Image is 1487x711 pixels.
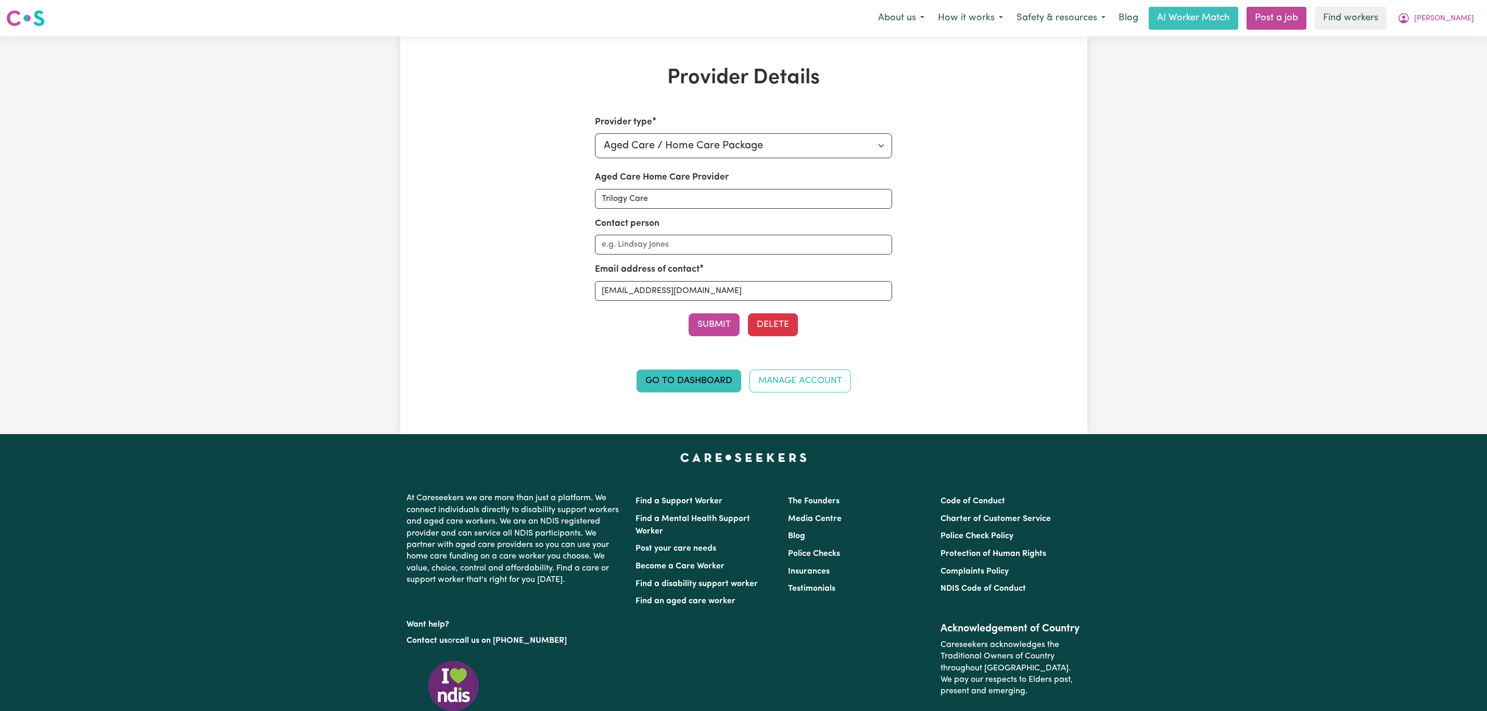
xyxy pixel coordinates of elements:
a: Become a Care Worker [636,562,725,570]
button: Delete [748,313,798,336]
a: Police Checks [788,550,840,558]
p: At Careseekers we are more than just a platform. We connect individuals directly to disability su... [406,488,623,590]
a: Contact us [406,637,448,645]
p: or [406,631,623,651]
a: Protection of Human Rights [941,550,1046,558]
button: Submit [689,313,740,336]
p: Want help? [406,615,623,630]
a: Blog [1112,7,1145,30]
a: Find workers [1315,7,1387,30]
a: Charter of Customer Service [941,515,1051,523]
a: call us on [PHONE_NUMBER] [455,637,567,645]
h1: Provider Details [521,66,967,91]
a: Find a Mental Health Support Worker [636,515,750,536]
button: About us [871,7,931,29]
input: e.g. Organisation X Ltd. [595,189,892,209]
label: Aged Care Home Care Provider [595,171,729,184]
a: Go to Dashboard [637,370,741,392]
h2: Acknowledgement of Country [941,623,1081,635]
a: Find a Support Worker [636,497,722,505]
a: Complaints Policy [941,567,1009,576]
a: Insurances [788,567,830,576]
img: Careseekers logo [6,9,45,28]
a: Media Centre [788,515,842,523]
a: Find a disability support worker [636,580,758,588]
a: Police Check Policy [941,532,1013,540]
a: Testimonials [788,585,835,593]
button: Safety & resources [1010,7,1112,29]
p: Careseekers acknowledges the Traditional Owners of Country throughout [GEOGRAPHIC_DATA]. We pay o... [941,635,1081,702]
a: Post your care needs [636,544,716,553]
a: Careseekers logo [6,6,45,30]
a: Blog [788,532,805,540]
label: Contact person [595,217,659,231]
label: Provider type [595,116,652,129]
a: Code of Conduct [941,497,1005,505]
a: Post a job [1247,7,1306,30]
a: AI Worker Match [1149,7,1238,30]
button: How it works [931,7,1010,29]
label: Email address of contact [595,263,700,276]
a: The Founders [788,497,840,505]
input: e.g. Lindsay Jones [595,235,892,255]
input: e.g. lindsay.jones@orgx.com.au [595,281,892,301]
button: My Account [1391,7,1481,29]
a: Find an aged care worker [636,597,735,605]
a: Careseekers home page [680,453,807,461]
a: Manage Account [749,370,851,392]
a: NDIS Code of Conduct [941,585,1026,593]
span: [PERSON_NAME] [1414,13,1474,24]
